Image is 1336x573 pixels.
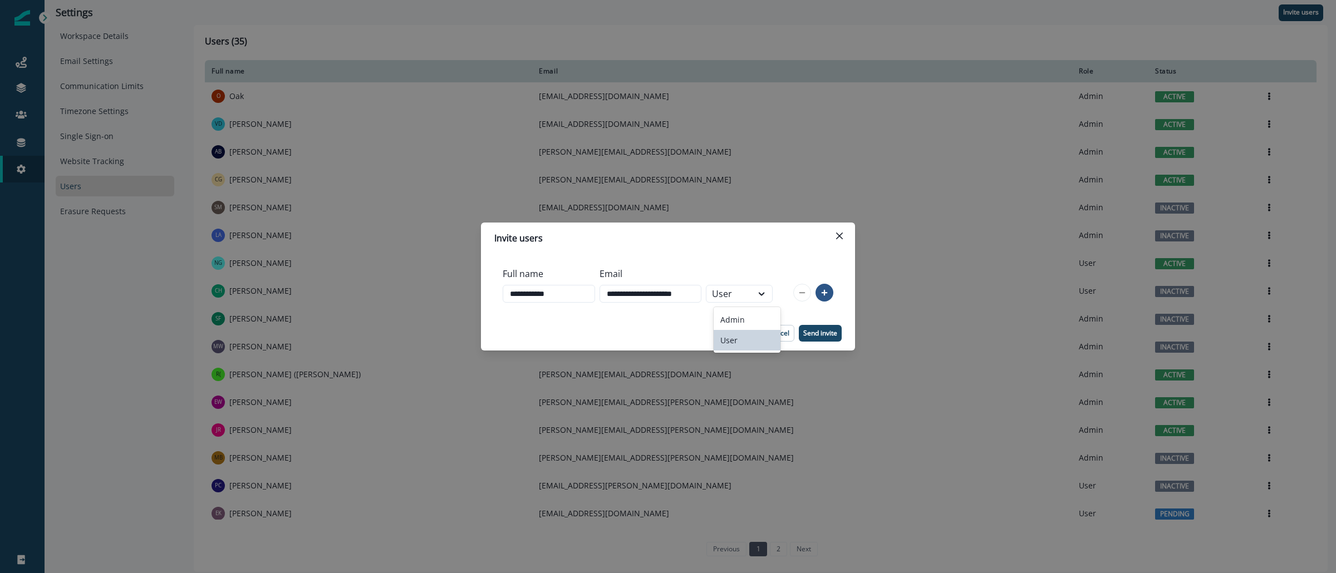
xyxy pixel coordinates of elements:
[831,227,848,245] button: Close
[803,329,837,337] p: Send invite
[494,231,543,245] p: Invite users
[714,309,780,330] div: Admin
[503,267,543,280] p: Full name
[816,284,833,302] button: add-row
[799,325,842,342] button: Send invite
[793,284,811,302] button: remove-row
[600,267,622,280] p: Email
[712,287,746,300] div: User
[714,330,780,350] div: User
